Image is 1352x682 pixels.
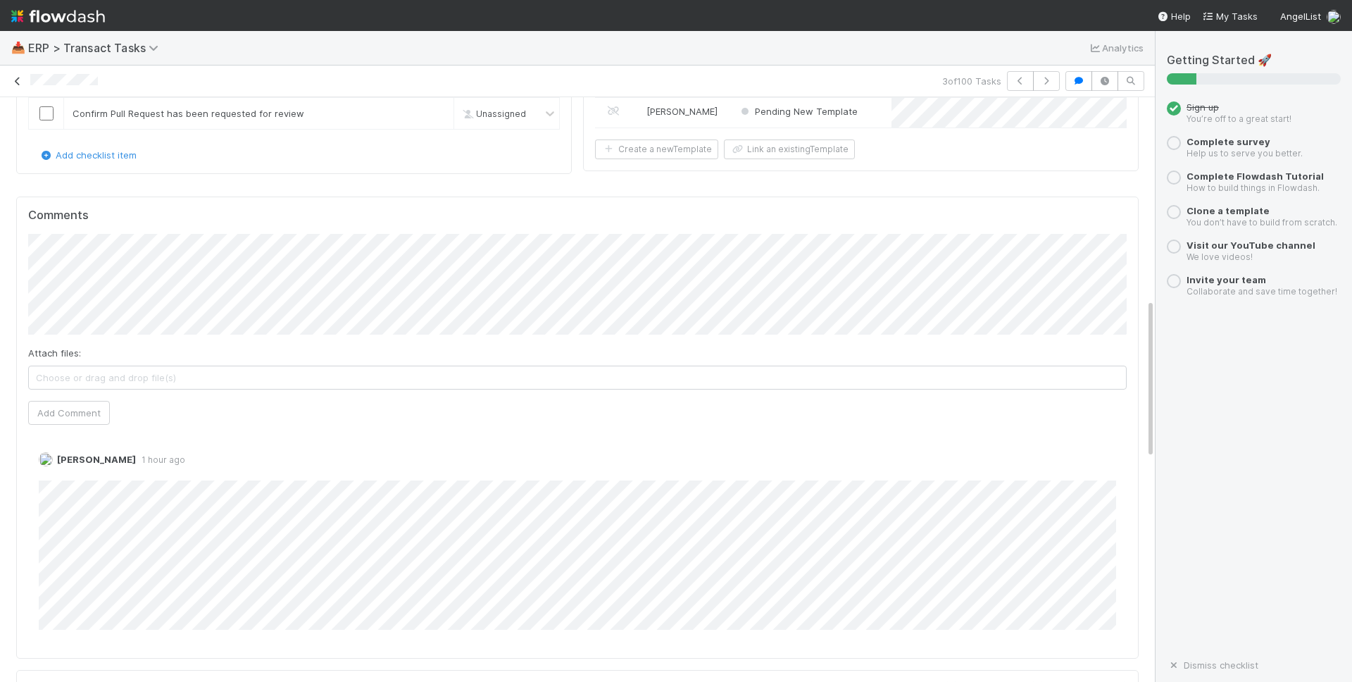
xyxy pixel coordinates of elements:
span: ERP > Transact Tasks [28,41,165,55]
span: Confirm Pull Request has been requested for review [73,108,304,119]
span: [PERSON_NAME] [57,454,136,465]
img: avatar_11833ecc-818b-4748-aee0-9d6cf8466369.png [39,452,53,466]
img: avatar_ef15843f-6fde-4057-917e-3fb236f438ca.png [633,106,644,117]
a: Add checklist item [39,149,137,161]
a: Complete survey [1187,136,1270,147]
div: Help [1157,9,1191,23]
span: Sign up [1187,101,1219,113]
button: Add Comment [28,401,110,425]
div: Pending New Template [738,104,858,118]
div: [PERSON_NAME] [632,104,718,118]
label: Attach files: [28,346,81,360]
a: My Tasks [1202,9,1258,23]
span: 📥 [11,42,25,54]
small: How to build things in Flowdash. [1187,182,1320,193]
span: AngelList [1280,11,1321,22]
small: Collaborate and save time together! [1187,286,1337,297]
img: logo-inverted-e16ddd16eac7371096b0.svg [11,4,105,28]
button: Create a newTemplate [595,139,718,159]
h5: Getting Started 🚀 [1167,54,1341,68]
span: Pending New Template [738,106,858,117]
span: 1 hour ago [136,454,185,465]
span: [PERSON_NAME] [646,106,718,117]
small: Help us to serve you better. [1187,148,1303,159]
span: Unassigned [459,108,526,119]
button: Link an existingTemplate [724,139,855,159]
a: Dismiss checklist [1167,659,1258,671]
span: Choose or drag and drop file(s) [29,366,1126,389]
small: You’re off to a great start! [1187,113,1291,124]
span: 3 of 100 Tasks [942,74,1001,88]
small: You don’t have to build from scratch. [1187,217,1337,228]
a: Visit our YouTube channel [1187,240,1315,251]
a: Analytics [1088,39,1144,56]
a: Invite your team [1187,274,1266,285]
img: avatar_11833ecc-818b-4748-aee0-9d6cf8466369.png [1327,10,1341,24]
span: My Tasks [1202,11,1258,22]
small: We love videos! [1187,252,1253,262]
a: Clone a template [1187,205,1270,216]
a: Complete Flowdash Tutorial [1187,170,1324,182]
h5: Comments [28,209,1127,223]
